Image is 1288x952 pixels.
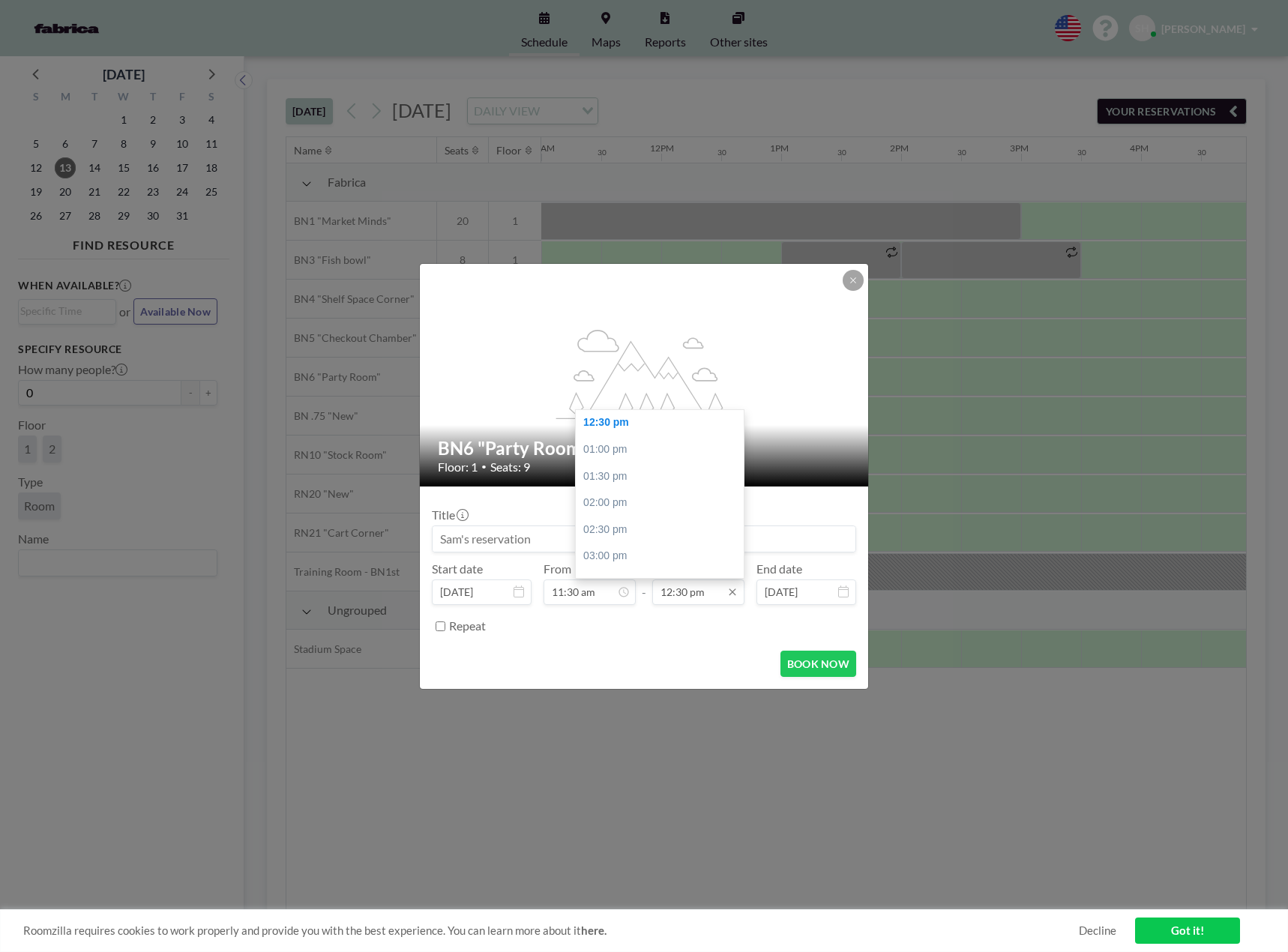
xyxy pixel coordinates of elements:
label: Start date [432,561,483,576]
div: 01:30 pm [576,463,751,490]
a: Got it! [1135,918,1240,944]
input: Sam's reservation [433,526,855,552]
a: Decline [1079,924,1116,938]
button: BOOK NOW [780,651,856,677]
span: Seats: 9 [490,460,530,475]
span: Roomzilla requires cookies to work properly and provide you with the best experience. You can lea... [23,924,1079,938]
span: • [481,461,487,472]
span: - [642,567,646,600]
label: End date [756,561,802,576]
div: 02:00 pm [576,489,751,516]
div: 03:00 pm [576,543,751,570]
label: From [544,561,571,576]
div: 02:30 pm [576,516,751,543]
div: 12:30 pm [576,409,751,436]
label: Title [432,507,467,522]
div: 01:00 pm [576,436,751,463]
h2: BN6 "Party Room" [438,437,852,460]
span: Floor: 1 [438,460,478,475]
div: 03:30 pm [576,570,751,597]
label: Repeat [449,618,486,633]
a: here. [581,924,607,937]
